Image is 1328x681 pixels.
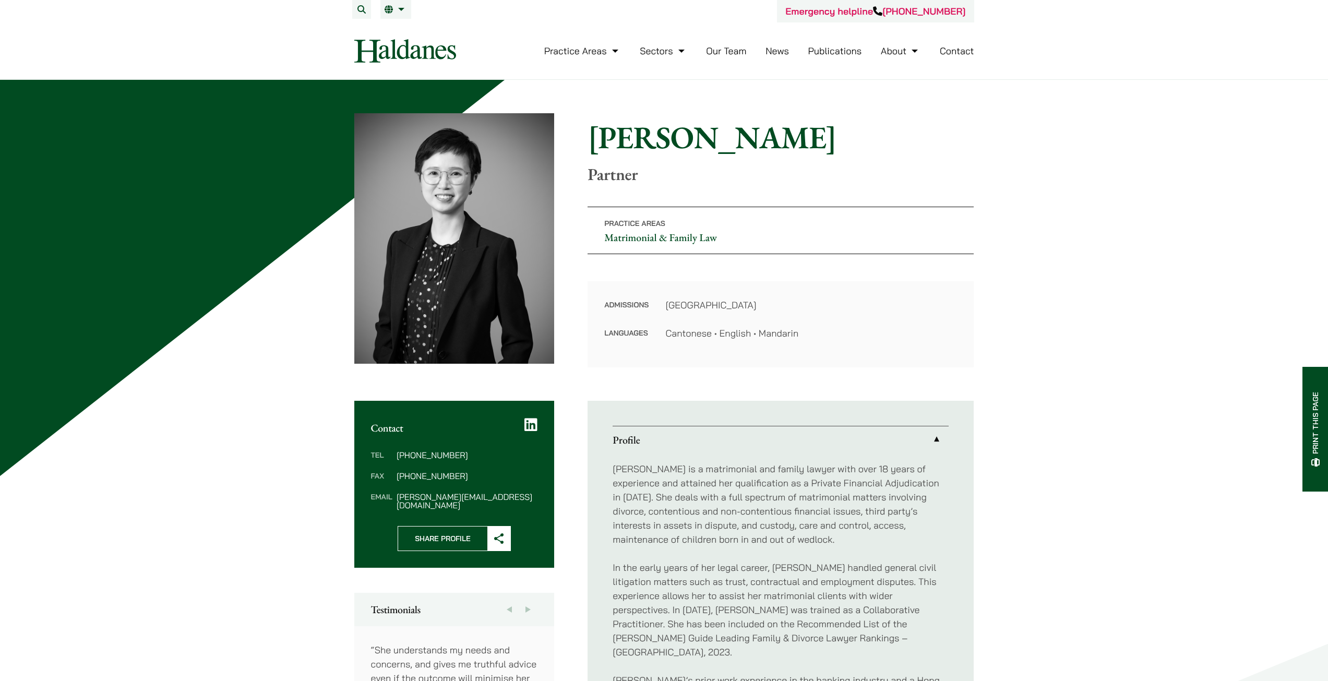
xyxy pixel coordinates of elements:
[665,326,957,340] dd: Cantonese • English • Mandarin
[665,298,957,312] dd: [GEOGRAPHIC_DATA]
[371,451,392,472] dt: Tel
[604,219,665,228] span: Practice Areas
[544,45,621,57] a: Practice Areas
[397,472,537,480] dd: [PHONE_NUMBER]
[808,45,862,57] a: Publications
[940,45,974,57] a: Contact
[371,422,538,434] h2: Contact
[371,472,392,493] dt: Fax
[371,493,392,509] dt: Email
[398,526,511,551] button: Share Profile
[765,45,789,57] a: News
[613,426,949,453] a: Profile
[613,560,949,659] p: In the early years of her legal career, [PERSON_NAME] handled general civil litigation matters su...
[397,493,537,509] dd: [PERSON_NAME][EMAIL_ADDRESS][DOMAIN_NAME]
[604,326,649,340] dt: Languages
[613,462,949,546] p: [PERSON_NAME] is a matrimonial and family lawyer with over 18 years of experience and attained he...
[371,603,538,616] h2: Testimonials
[398,527,487,551] span: Share Profile
[354,39,456,63] img: Logo of Haldanes
[881,45,920,57] a: About
[588,118,974,156] h1: [PERSON_NAME]
[785,5,965,17] a: Emergency helpline[PHONE_NUMBER]
[588,164,974,184] p: Partner
[385,5,407,14] a: EN
[524,417,537,432] a: LinkedIn
[519,593,537,626] button: Next
[397,451,537,459] dd: [PHONE_NUMBER]
[706,45,746,57] a: Our Team
[500,593,519,626] button: Previous
[604,298,649,326] dt: Admissions
[640,45,687,57] a: Sectors
[604,231,717,244] a: Matrimonial & Family Law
